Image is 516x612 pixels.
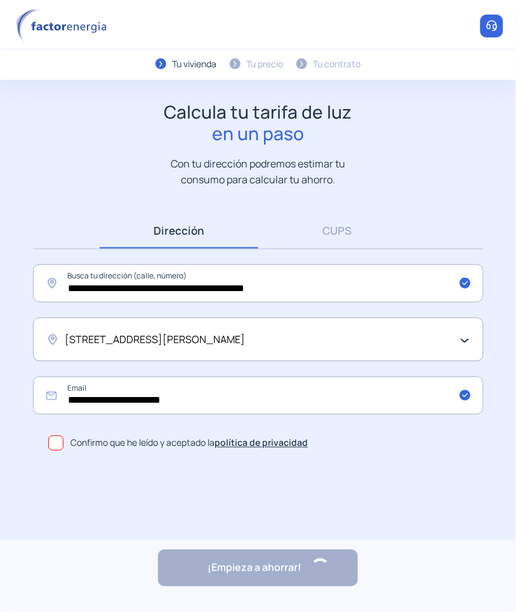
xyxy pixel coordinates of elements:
a: CUPS [258,212,417,249]
div: Tu contrato [314,57,361,71]
span: Confirmo que he leído y aceptado la [71,436,308,450]
span: [STREET_ADDRESS][PERSON_NAME] [65,332,246,348]
div: Tu precio [247,57,284,71]
span: en un paso [164,123,352,145]
img: llamar [486,20,498,32]
div: Tu vivienda [173,57,217,71]
a: Dirección [100,212,258,249]
p: Con tu dirección podremos estimar tu consumo para calcular tu ahorro. [158,156,358,187]
a: política de privacidad [215,437,308,449]
img: logo factor [13,9,114,44]
h1: Calcula tu tarifa de luz [164,101,352,144]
